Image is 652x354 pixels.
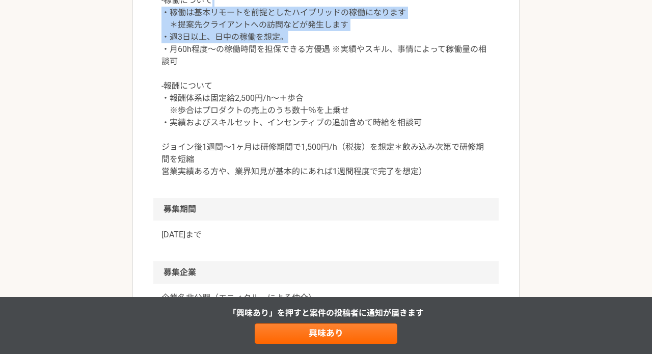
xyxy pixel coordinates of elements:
[228,307,424,319] p: 「興味あり」を押すと 案件の投稿者に通知が届きます
[161,229,491,241] p: [DATE]まで
[153,198,499,221] h2: 募集期間
[161,292,491,304] a: 企業名非公開（エニィクルーによる仲介）
[255,323,397,344] a: 興味あり
[153,261,499,284] h2: 募集企業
